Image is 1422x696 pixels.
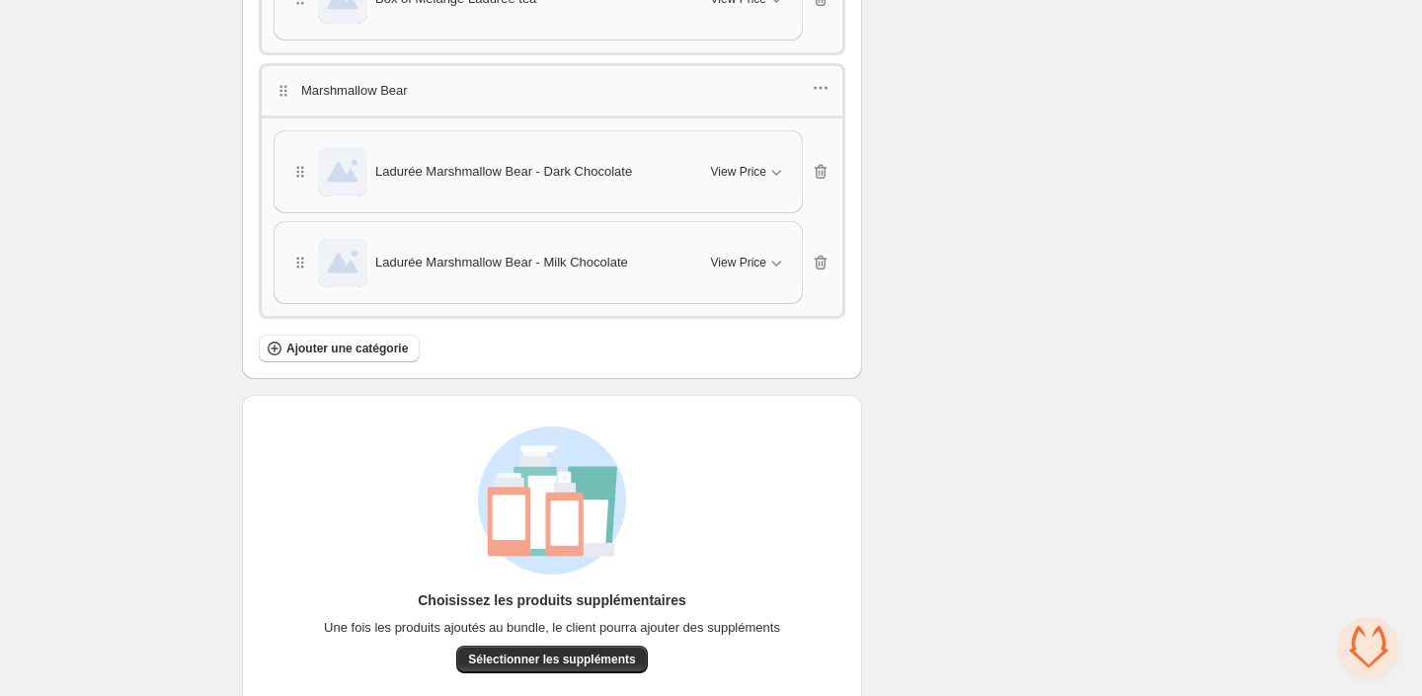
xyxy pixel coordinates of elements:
button: View Price [699,156,798,188]
span: Ladurée Marshmallow Bear - Dark Chocolate [375,162,632,182]
button: Ajouter une catégorie [259,335,420,362]
span: View Price [711,164,766,180]
button: Sélectionner les suppléments [456,646,647,673]
button: View Price [699,247,798,278]
img: Ladurée Marshmallow Bear - Dark Chocolate [318,147,367,196]
span: Sélectionner les suppléments [468,652,635,667]
span: View Price [711,255,766,271]
span: Ajouter une catégorie [286,341,408,356]
span: Une fois les produits ajoutés au bundle, le client pourra ajouter des suppléments [324,618,780,638]
h3: Choisissez les produits supplémentaires [418,590,686,610]
p: Marshmallow Bear [301,81,408,101]
span: Ladurée Marshmallow Bear - Milk Chocolate [375,253,628,272]
div: Open chat [1339,617,1398,676]
img: Ladurée Marshmallow Bear - Milk Chocolate [318,238,367,287]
